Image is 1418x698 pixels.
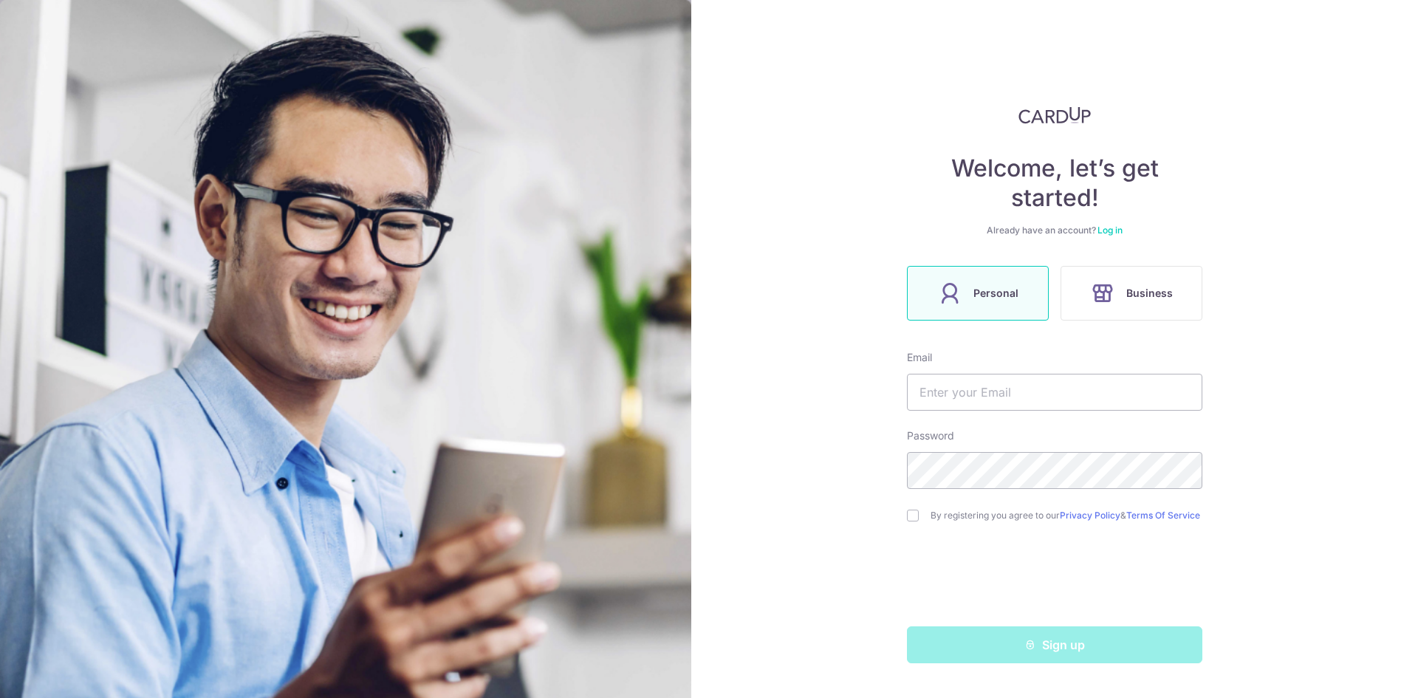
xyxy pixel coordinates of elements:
[1018,106,1091,124] img: CardUp Logo
[1126,284,1173,302] span: Business
[907,225,1202,236] div: Already have an account?
[973,284,1018,302] span: Personal
[1060,510,1120,521] a: Privacy Policy
[1126,510,1200,521] a: Terms Of Service
[907,154,1202,213] h4: Welcome, let’s get started!
[1097,225,1123,236] a: Log in
[931,510,1202,521] label: By registering you agree to our &
[1055,266,1208,321] a: Business
[901,266,1055,321] a: Personal
[907,428,954,443] label: Password
[942,551,1167,609] iframe: reCAPTCHA
[907,350,932,365] label: Email
[907,374,1202,411] input: Enter your Email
